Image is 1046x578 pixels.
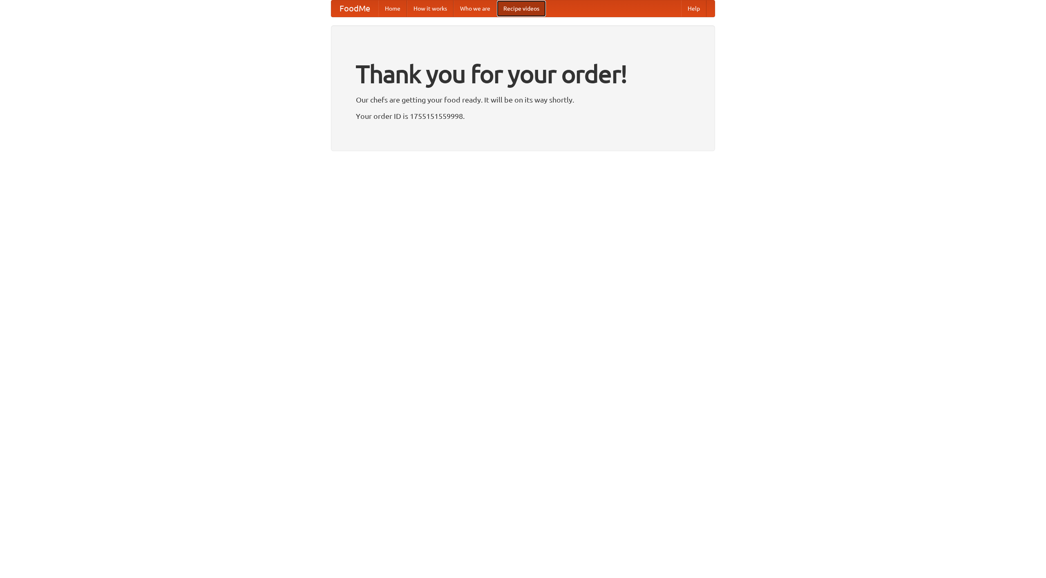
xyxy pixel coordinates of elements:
h1: Thank you for your order! [356,54,690,94]
p: Our chefs are getting your food ready. It will be on its way shortly. [356,94,690,106]
a: Who we are [454,0,497,17]
a: Recipe videos [497,0,546,17]
a: Help [681,0,706,17]
a: How it works [407,0,454,17]
a: Home [378,0,407,17]
a: FoodMe [331,0,378,17]
p: Your order ID is 1755151559998. [356,110,690,122]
